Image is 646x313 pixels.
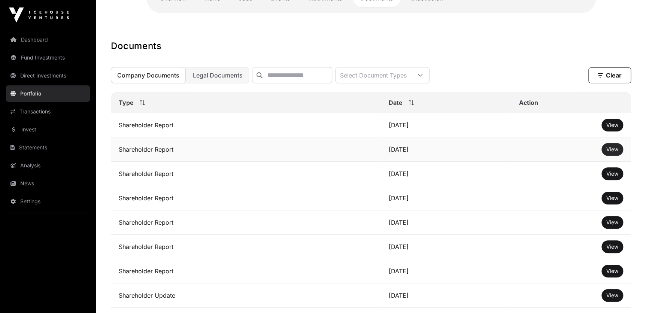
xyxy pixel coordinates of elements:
a: Portfolio [6,85,90,102]
a: Direct Investments [6,67,90,84]
a: Transactions [6,103,90,120]
h1: Documents [111,40,631,52]
button: Company Documents [111,67,186,83]
button: View [601,289,623,302]
a: View [606,219,618,226]
td: [DATE] [381,137,512,162]
span: Company Documents [117,72,179,79]
span: View [606,170,618,177]
a: View [606,243,618,250]
a: Dashboard [6,31,90,48]
a: Analysis [6,157,90,174]
td: Shareholder Report [111,162,381,186]
button: View [601,119,623,131]
td: Shareholder Report [111,235,381,259]
button: View [601,216,623,229]
td: [DATE] [381,259,512,283]
a: View [606,170,618,177]
a: Settings [6,193,90,210]
button: Legal Documents [186,67,249,83]
a: View [606,121,618,129]
span: View [606,122,618,128]
iframe: Chat Widget [609,277,646,313]
td: [DATE] [381,186,512,210]
td: [DATE] [381,113,512,137]
img: Icehouse Ventures Logo [9,7,69,22]
span: Date [389,98,403,107]
button: View [601,167,623,180]
span: Type [119,98,134,107]
td: Shareholder Report [111,210,381,235]
span: View [606,243,618,250]
td: Shareholder Report [111,113,381,137]
a: View [606,292,618,299]
span: Legal Documents [193,72,243,79]
span: View [606,146,618,152]
td: Shareholder Update [111,283,381,308]
td: Shareholder Report [111,186,381,210]
button: View [601,143,623,156]
span: View [606,195,618,201]
div: Select Document Types [336,67,411,83]
td: [DATE] [381,210,512,235]
a: View [606,146,618,153]
a: News [6,175,90,192]
span: View [606,268,618,274]
td: [DATE] [381,235,512,259]
a: Statements [6,139,90,156]
button: Clear [588,67,631,83]
td: [DATE] [381,283,512,308]
span: View [606,219,618,225]
span: Action [519,98,538,107]
td: [DATE] [381,162,512,186]
button: View [601,192,623,204]
a: Fund Investments [6,49,90,66]
td: Shareholder Report [111,259,381,283]
span: View [606,292,618,298]
button: View [601,265,623,277]
button: View [601,240,623,253]
a: View [606,194,618,202]
a: Invest [6,121,90,138]
a: View [606,267,618,275]
td: Shareholder Report [111,137,381,162]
